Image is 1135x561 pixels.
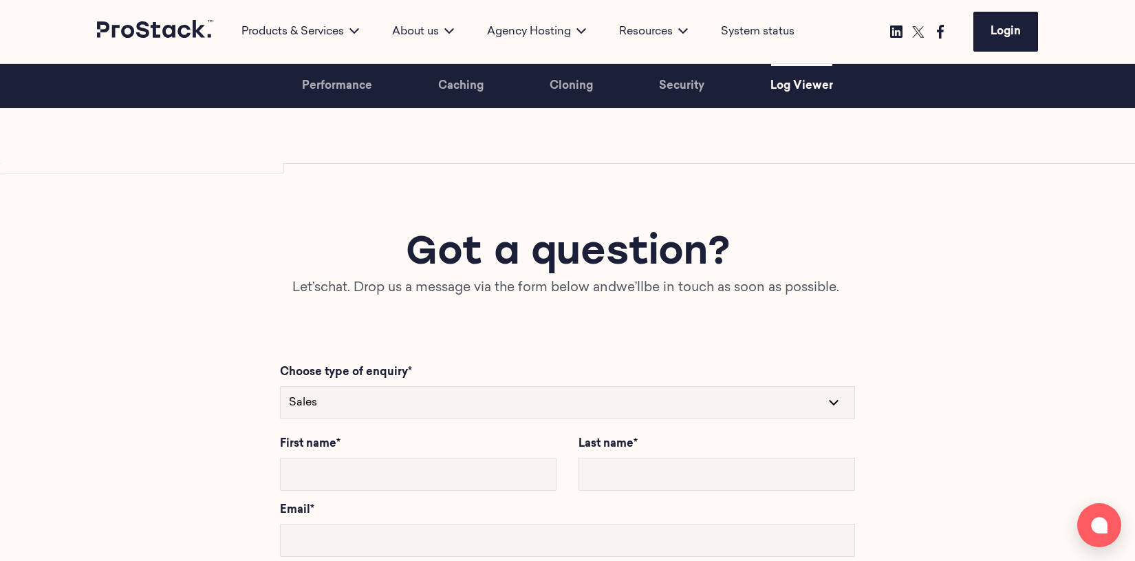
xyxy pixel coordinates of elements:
div: Resources [603,23,704,40]
span: be in touch as soon as possible. [644,282,839,295]
a: Login [973,12,1038,52]
a: Security [659,64,704,108]
div: About us [376,23,471,40]
span: Let’s [292,282,321,295]
button: Open chat window [1077,503,1121,547]
div: Agency Hosting [471,23,603,40]
label: Last name* [579,436,855,452]
label: Email* [280,502,855,518]
a: Prostack logo [97,20,214,43]
div: Products & Services [225,23,376,40]
a: Log Viewer [770,64,833,108]
span: chat. Drop us a message via the form below and [321,282,616,295]
a: System status [721,23,794,40]
h1: Got a question? [97,229,1038,279]
span: Login [991,26,1021,37]
a: Performance [302,64,372,108]
a: Cloning [550,64,593,108]
span: we’ll [616,282,644,295]
a: Caching [438,64,484,108]
label: First name* [280,436,556,452]
label: Choose type of enquiry* [280,364,855,381]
